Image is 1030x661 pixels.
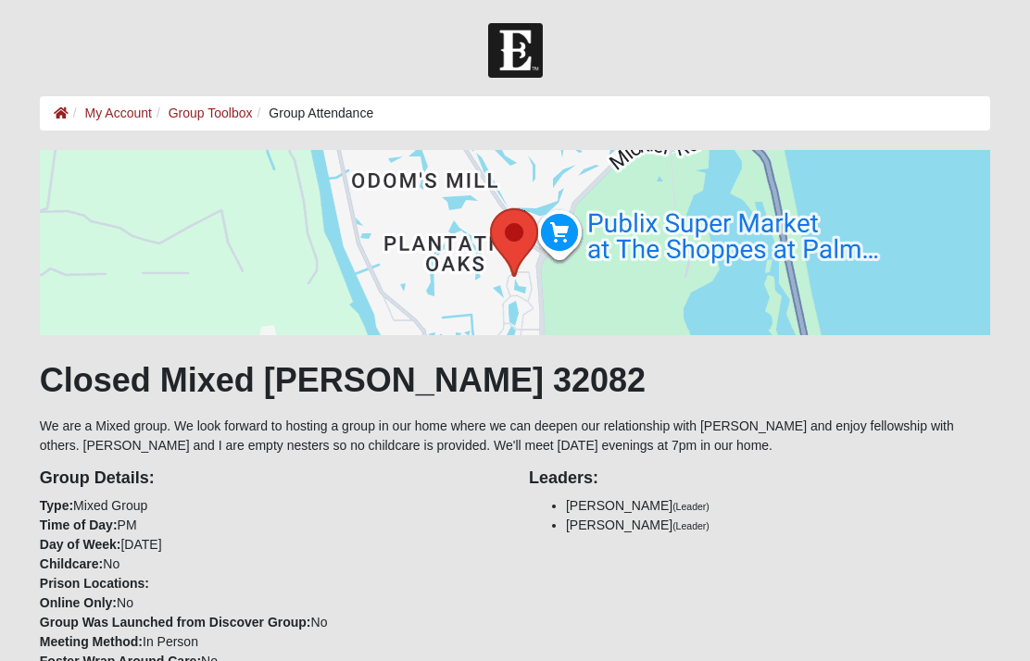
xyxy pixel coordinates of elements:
[169,106,253,120] a: Group Toolbox
[566,516,990,535] li: [PERSON_NAME]
[40,595,117,610] strong: Online Only:
[40,556,103,571] strong: Childcare:
[40,360,990,400] h1: Closed Mixed [PERSON_NAME] 32082
[85,106,152,120] a: My Account
[40,537,121,552] strong: Day of Week:
[253,104,374,123] li: Group Attendance
[672,501,710,512] small: (Leader)
[40,498,73,513] strong: Type:
[40,518,118,532] strong: Time of Day:
[566,496,990,516] li: [PERSON_NAME]
[488,23,543,78] img: Church of Eleven22 Logo
[40,468,501,489] h4: Group Details:
[40,576,149,591] strong: Prison Locations:
[672,520,710,531] small: (Leader)
[40,615,311,630] strong: Group Was Launched from Discover Group:
[529,468,990,489] h4: Leaders:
